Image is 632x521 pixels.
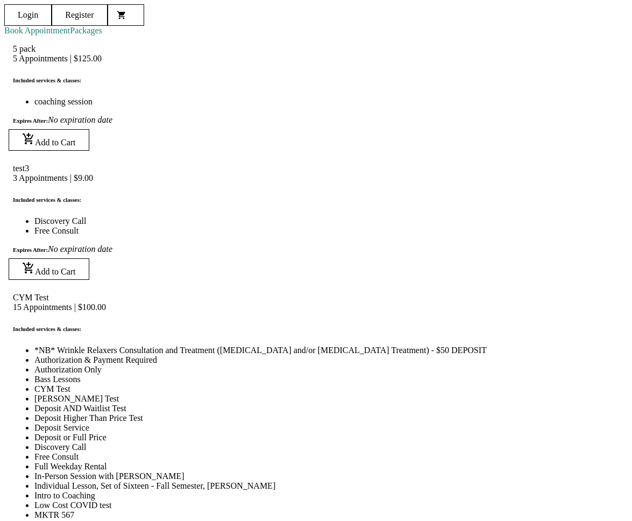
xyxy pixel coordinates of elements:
[34,226,619,236] li: Free Consult
[65,10,94,20] span: Register
[18,10,38,20] span: Login
[34,481,619,491] li: Individual Lesson, Set of Sixteen - Fall Semester, [PERSON_NAME]
[13,54,102,64] mat-card-subtitle: 5 Appointments | $125.00
[4,4,52,26] button: Login
[52,4,107,26] button: Register
[70,26,102,35] a: Packages
[48,115,112,124] em: No expiration date
[34,375,619,384] li: Bass Lessons
[13,117,48,124] h6: Expires After:
[34,462,619,471] li: Full Weekday Rental
[13,196,619,203] h6: Included services & classes:
[13,77,619,83] h6: Included services & classes:
[34,384,619,394] li: CYM Test
[13,326,619,332] h6: Included services & classes:
[13,44,102,54] mat-card-title: 5 pack
[34,442,619,452] li: Discovery Call
[34,433,619,442] li: Deposit or Full Price
[34,365,619,375] li: Authorization Only
[34,216,619,226] li: Discovery Call
[34,413,619,423] li: Deposit Higher Than Price Test
[13,247,48,253] h6: Expires After:
[13,173,93,183] mat-card-subtitle: 3 Appointments | $9.00
[9,258,89,280] button: Add Package to Cart
[9,129,89,151] button: Add Package to Cart
[34,394,619,404] li: [PERSON_NAME] Test
[34,97,619,107] li: coaching session
[34,404,619,413] li: Deposit AND Waitlist Test
[34,471,619,481] li: In-Person Session with [PERSON_NAME]
[34,423,619,433] li: Deposit Service
[48,244,112,254] em: No expiration date
[22,138,76,147] span: Add to Cart
[13,302,106,312] mat-card-subtitle: 15 Appointments | $100.00
[34,491,619,501] li: Intro to Coaching
[34,501,619,510] li: Low Cost COVID test
[108,4,144,26] button: Show Cart
[4,26,70,35] a: Book Appointment
[13,293,106,302] mat-card-title: CYM Test
[34,510,619,520] li: MKTR 567
[22,267,76,276] span: Add to Cart
[34,346,619,355] li: *NB* Wrinkle Relaxers Consultation and Treatment ([MEDICAL_DATA] and/or [MEDICAL_DATA] Treatment)...
[34,355,619,365] li: Authorization & Payment Required
[34,452,619,462] li: Free Consult
[13,164,93,173] mat-card-title: test3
